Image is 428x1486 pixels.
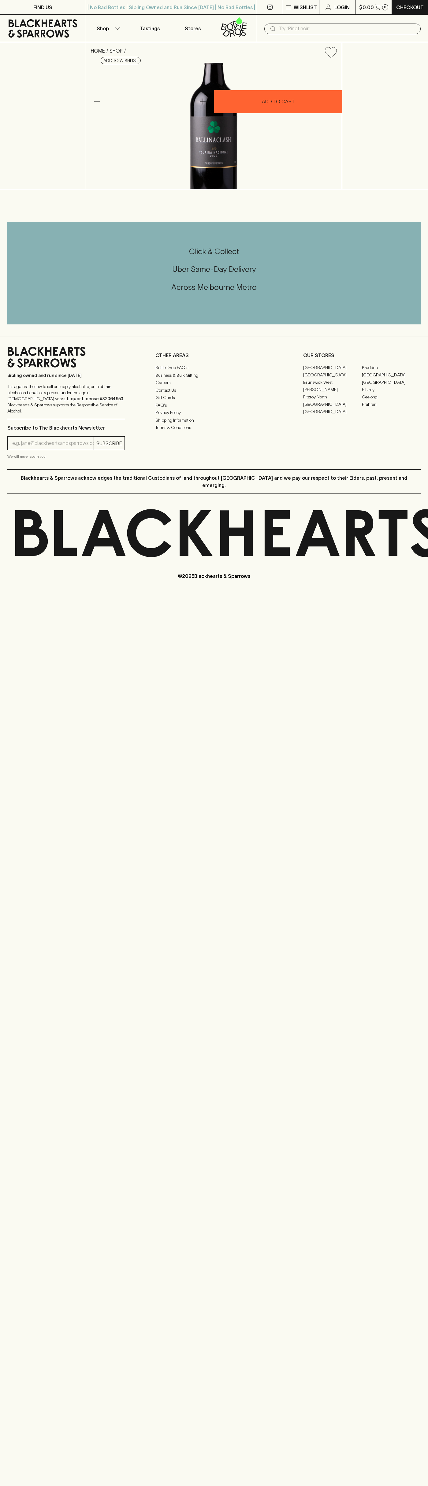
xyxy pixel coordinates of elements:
a: Gift Cards [155,394,273,401]
p: $0.00 [359,4,374,11]
a: Fitzroy North [303,393,362,401]
button: Shop [86,15,129,42]
input: Try "Pinot noir" [279,24,416,34]
p: We will never spam you [7,453,125,460]
a: Careers [155,379,273,386]
a: Geelong [362,393,421,401]
a: [GEOGRAPHIC_DATA] [303,364,362,371]
p: Stores [185,25,201,32]
a: [GEOGRAPHIC_DATA] [362,379,421,386]
a: Privacy Policy [155,409,273,416]
p: Tastings [140,25,160,32]
p: OUR STORES [303,352,421,359]
a: Terms & Conditions [155,424,273,431]
a: [GEOGRAPHIC_DATA] [362,371,421,379]
img: 41447.png [86,63,342,189]
h5: Click & Collect [7,246,421,257]
a: Brunswick West [303,379,362,386]
p: Sibling owned and run since [DATE] [7,372,125,379]
p: Login [334,4,350,11]
p: It is against the law to sell or supply alcohol to, or to obtain alcohol on behalf of a person un... [7,383,125,414]
p: FIND US [33,4,52,11]
button: ADD TO CART [214,90,342,113]
a: [GEOGRAPHIC_DATA] [303,371,362,379]
button: SUBSCRIBE [94,437,125,450]
a: Tastings [128,15,171,42]
p: OTHER AREAS [155,352,273,359]
p: Subscribe to The Blackhearts Newsletter [7,424,125,431]
a: Stores [171,15,214,42]
div: Call to action block [7,222,421,324]
p: 0 [384,6,386,9]
a: Business & Bulk Gifting [155,371,273,379]
p: SUBSCRIBE [96,440,122,447]
button: Add to wishlist [322,45,339,60]
h5: Uber Same-Day Delivery [7,264,421,274]
a: Bottle Drop FAQ's [155,364,273,371]
a: Contact Us [155,386,273,394]
a: [GEOGRAPHIC_DATA] [303,408,362,415]
a: Braddon [362,364,421,371]
button: Add to wishlist [101,57,141,64]
h5: Across Melbourne Metro [7,282,421,292]
a: [GEOGRAPHIC_DATA] [303,401,362,408]
input: e.g. jane@blackheartsandsparrows.com.au [12,438,94,448]
a: HOME [91,48,105,54]
a: Fitzroy [362,386,421,393]
strong: Liquor License #32064953 [67,396,123,401]
a: [PERSON_NAME] [303,386,362,393]
p: ADD TO CART [262,98,295,105]
p: Shop [97,25,109,32]
p: Blackhearts & Sparrows acknowledges the traditional Custodians of land throughout [GEOGRAPHIC_DAT... [12,474,416,489]
a: Shipping Information [155,416,273,424]
a: SHOP [110,48,123,54]
a: Prahran [362,401,421,408]
p: Wishlist [294,4,317,11]
p: Checkout [396,4,424,11]
a: FAQ's [155,401,273,409]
